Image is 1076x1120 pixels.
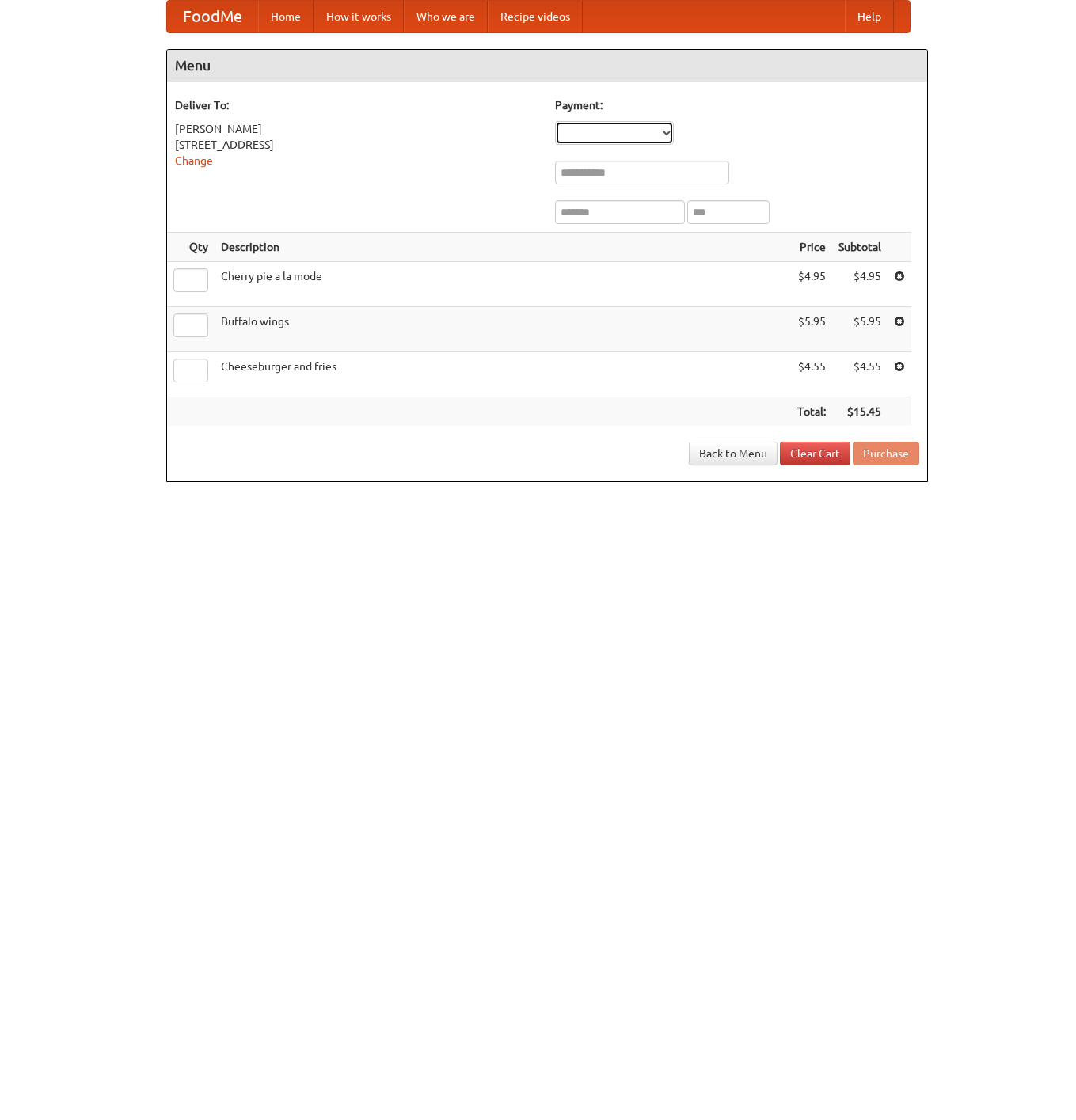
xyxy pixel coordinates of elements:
[791,397,832,427] th: Total:
[258,1,314,32] a: Home
[832,262,888,307] td: $4.95
[780,442,850,465] a: Clear Cart
[215,233,791,262] th: Description
[175,154,213,167] a: Change
[555,97,919,113] h5: Payment:
[791,262,832,307] td: $4.95
[791,233,832,262] th: Price
[832,397,888,427] th: $15.45
[853,442,919,465] button: Purchase
[832,307,888,352] td: $5.95
[215,307,791,352] td: Buffalo wings
[832,352,888,397] td: $4.55
[175,97,539,113] h5: Deliver To:
[791,352,832,397] td: $4.55
[215,352,791,397] td: Cheeseburger and fries
[314,1,404,32] a: How it works
[215,262,791,307] td: Cherry pie a la mode
[167,50,927,82] h4: Menu
[689,442,778,465] a: Back to Menu
[488,1,583,32] a: Recipe videos
[845,1,894,32] a: Help
[167,1,258,32] a: FoodMe
[167,233,215,262] th: Qty
[791,307,832,352] td: $5.95
[404,1,488,32] a: Who we are
[175,137,539,153] div: [STREET_ADDRESS]
[832,233,888,262] th: Subtotal
[175,121,539,137] div: [PERSON_NAME]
